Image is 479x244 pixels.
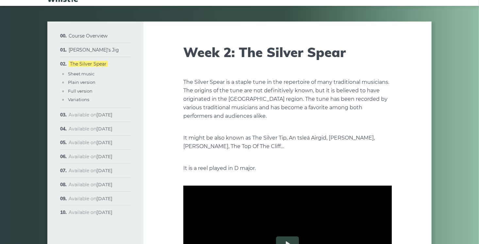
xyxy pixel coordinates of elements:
p: It might be also known as The Silver Tip, An tsleá Airgid, [PERSON_NAME], [PERSON_NAME], The Top ... [183,134,392,151]
span: Available on [69,154,112,160]
strong: [DATE] [96,112,112,118]
a: Plain version [68,80,95,85]
a: [PERSON_NAME]’s Jig [69,47,119,53]
a: Full version [68,88,92,94]
span: Available on [69,209,112,215]
span: Available on [69,126,112,132]
span: Available on [69,168,112,174]
a: Variations [68,97,89,102]
strong: [DATE] [96,196,112,202]
p: The Silver Spear is a staple tune in the repertoire of many traditional musicians. The origins of... [183,78,392,120]
a: Sheet music [68,71,94,76]
strong: [DATE] [96,140,112,145]
a: The Silver Spear [69,61,108,67]
p: It is a reel played in D major. [183,164,392,173]
strong: [DATE] [96,209,112,215]
strong: [DATE] [96,182,112,188]
a: Course Overview [69,33,107,39]
span: Available on [69,140,112,145]
span: Available on [69,112,112,118]
strong: [DATE] [96,168,112,174]
strong: [DATE] [96,126,112,132]
strong: [DATE] [96,154,112,160]
span: Available on [69,196,112,202]
h1: Week 2: The Silver Spear [183,44,392,60]
span: Available on [69,182,112,188]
